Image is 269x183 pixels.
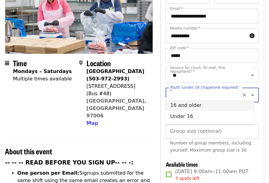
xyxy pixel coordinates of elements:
[170,86,240,93] label: Youth (under 16 chaperone required)
[86,68,144,82] strong: [GEOGRAPHIC_DATA] (503-972-2993)
[166,28,247,43] input: Mobile number
[170,140,251,152] span: Number of group members, including yourself. Maximum group size is 30
[248,91,257,99] button: Close
[250,33,254,39] i: circle-info icon
[86,98,146,119] a: [GEOGRAPHIC_DATA], [GEOGRAPHIC_DATA] 97006
[166,124,259,139] input: [object Object]
[79,60,83,66] i: map-marker-alt icon
[86,58,111,68] span: Location
[170,46,188,50] label: ZIP code
[166,160,198,168] span: Available times
[165,100,254,111] li: 16 and older
[5,146,52,157] span: About this event
[170,66,240,73] label: Service for court, Tri-met, fine repayment?
[13,75,72,83] div: Multiple times available
[166,48,259,63] input: ZIP code
[17,170,79,176] strong: One person per Email:
[175,176,199,181] span: 7 spots left
[86,90,148,97] div: (Bus #48)
[86,120,98,127] button: Map
[170,26,200,30] label: Mobile number
[170,7,183,10] label: Email
[86,83,148,90] div: [STREET_ADDRESS]
[248,71,257,79] button: Open
[175,168,248,182] span: [DATE] 9:00am–11:00am PDT
[5,60,9,66] i: calendar icon
[13,58,27,68] span: Time
[86,120,98,126] span: Map
[166,9,259,23] input: Email
[13,68,72,74] strong: Mondays – Saturdays
[5,159,133,166] strong: -- -- -- READ BEFORE YOU SIGN UP-- -- -:
[240,91,249,99] button: Clear
[165,111,254,122] li: Under 16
